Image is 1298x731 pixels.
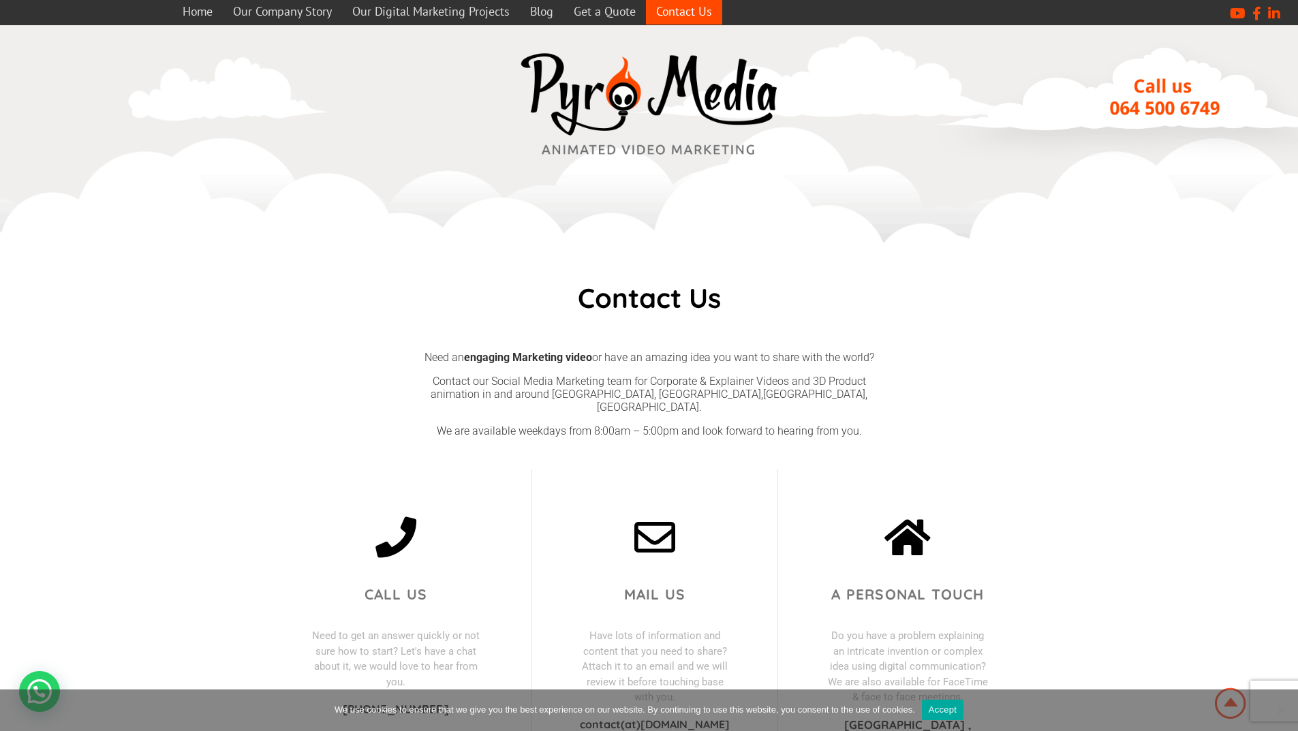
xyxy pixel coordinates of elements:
span: No [1274,703,1288,717]
p: Have lots of information and content that you need to share? Attach it to an email and we will re... [580,628,730,705]
span: A Personal Touch [831,585,984,603]
img: Animation Studio South Africa [1212,685,1249,721]
p: Need an or have an amazing idea you want to share with the world? [418,351,880,364]
p: Need to get an answer quickly or not sure how to start? Let's have a chat about it, we would love... [309,628,484,689]
img: video marketing media company westville durban logo [513,46,786,164]
b: engaging Marketing video [464,351,592,364]
a: Accept [922,700,963,720]
span: Call us [365,585,427,603]
p: Contact our Social Media Marketing team for Corporate & Explainer Videos and 3D Product animation... [418,375,880,414]
span: We use cookies to ensure that we give you the best experience on our website. ​By continuing to u... [335,703,915,717]
a: video marketing media company westville durban logo [513,46,786,166]
span: Mail us [624,585,685,603]
p: We are available weekdays from 8:00am – 5:00pm and look forward to hearing from you. [418,424,880,437]
p: Do you have a problem explaining an intricate invention or complex idea using digital communicati... [826,628,989,705]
